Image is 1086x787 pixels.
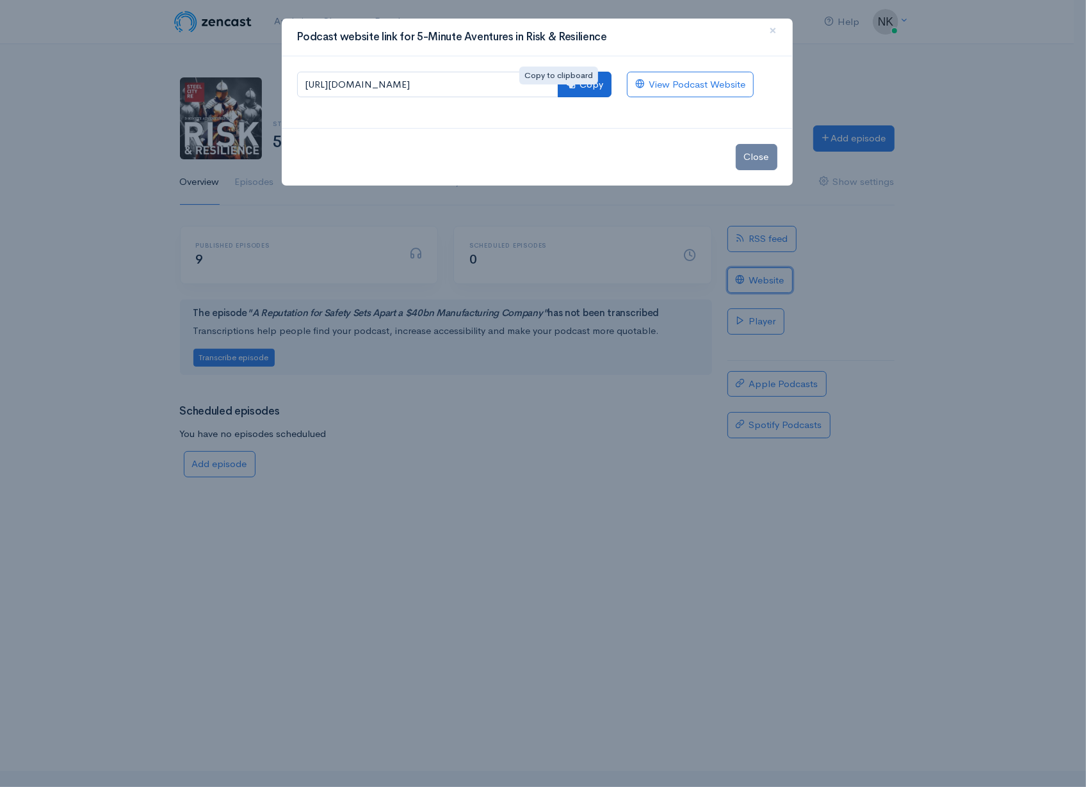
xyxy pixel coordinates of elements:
button: Close [754,13,793,49]
button: Close [736,144,777,170]
h3: Podcast website link for 5-Minute Aventures in Risk & Resilience [297,29,607,45]
span: × [770,21,777,40]
div: Copy to clipboard [519,67,598,84]
a: View Podcast Website [627,72,754,98]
